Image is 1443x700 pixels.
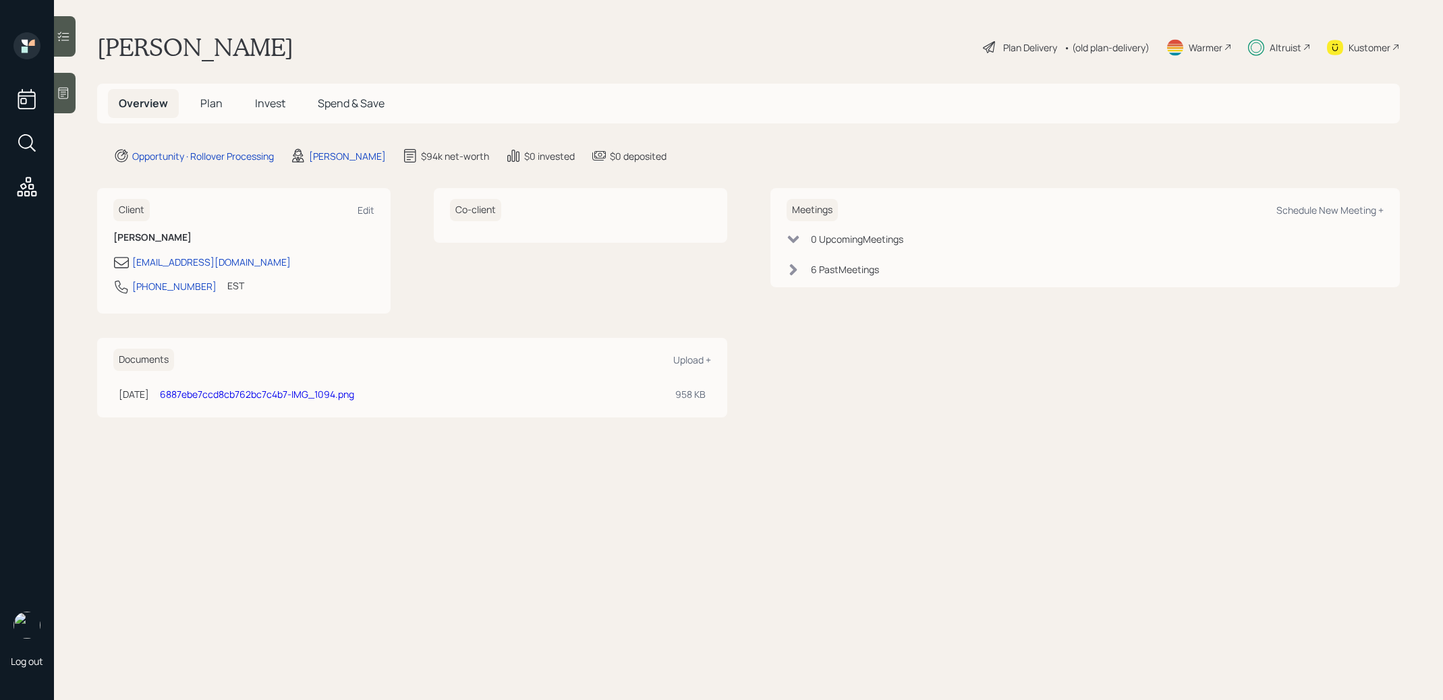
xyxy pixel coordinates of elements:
div: 6 Past Meeting s [811,262,879,276]
div: Upload + [673,353,711,366]
h6: [PERSON_NAME] [113,232,374,243]
a: 6887ebe7ccd8cb762bc7c4b7-IMG_1094.png [160,388,354,401]
h6: Co-client [450,199,501,221]
div: Opportunity · Rollover Processing [132,149,274,163]
div: [EMAIL_ADDRESS][DOMAIN_NAME] [132,255,291,269]
div: Plan Delivery [1003,40,1057,55]
h6: Client [113,199,150,221]
div: 958 KB [675,387,706,401]
span: Spend & Save [318,96,385,111]
div: Log out [11,655,43,668]
div: EST [227,279,244,293]
div: [PHONE_NUMBER] [132,279,217,293]
h6: Meetings [787,199,838,221]
span: Plan [200,96,223,111]
span: Overview [119,96,168,111]
div: 0 Upcoming Meeting s [811,232,903,246]
div: $0 deposited [610,149,667,163]
div: $94k net-worth [421,149,489,163]
div: Warmer [1189,40,1222,55]
div: Altruist [1270,40,1301,55]
h6: Documents [113,349,174,371]
div: $0 invested [524,149,575,163]
span: Invest [255,96,285,111]
div: [DATE] [119,387,149,401]
div: Kustomer [1349,40,1390,55]
div: Edit [358,204,374,216]
div: Schedule New Meeting + [1276,204,1384,216]
h1: [PERSON_NAME] [97,32,293,62]
img: treva-nostdahl-headshot.png [13,612,40,639]
div: • (old plan-delivery) [1064,40,1150,55]
div: [PERSON_NAME] [309,149,386,163]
